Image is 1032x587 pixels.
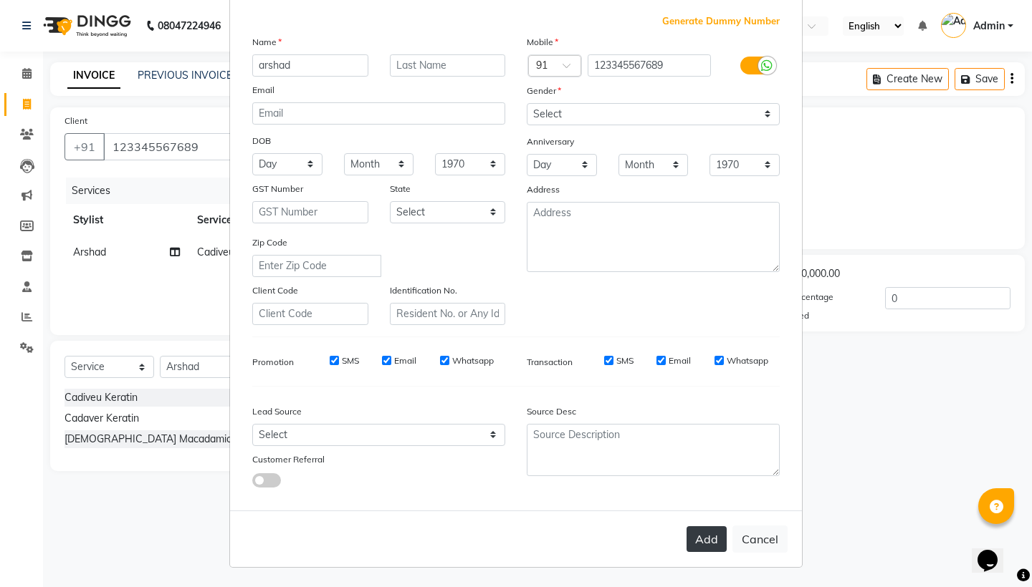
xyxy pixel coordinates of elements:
[727,354,768,367] label: Whatsapp
[252,36,282,49] label: Name
[252,54,368,77] input: First Name
[252,102,505,125] input: Email
[252,183,303,195] label: GST Number
[972,530,1018,573] iframe: chat widget
[252,303,368,325] input: Client Code
[527,183,560,196] label: Address
[252,255,381,277] input: Enter Zip Code
[390,303,506,325] input: Resident No. or Any Id
[527,356,573,369] label: Transaction
[527,135,574,148] label: Anniversary
[252,405,302,418] label: Lead Source
[390,284,457,297] label: Identification No.
[252,284,298,297] label: Client Code
[616,354,634,367] label: SMS
[452,354,494,367] label: Whatsapp
[252,236,287,249] label: Zip Code
[252,356,294,369] label: Promotion
[669,354,691,367] label: Email
[662,14,780,29] span: Generate Dummy Number
[527,36,558,49] label: Mobile
[732,525,788,553] button: Cancel
[588,54,712,77] input: Mobile
[252,84,274,97] label: Email
[390,54,506,77] input: Last Name
[390,183,411,195] label: State
[394,354,416,367] label: Email
[342,354,359,367] label: SMS
[687,526,727,552] button: Add
[252,201,368,223] input: GST Number
[527,405,576,418] label: Source Desc
[527,84,561,97] label: Gender
[252,135,271,147] label: DOB
[252,453,325,466] label: Customer Referral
